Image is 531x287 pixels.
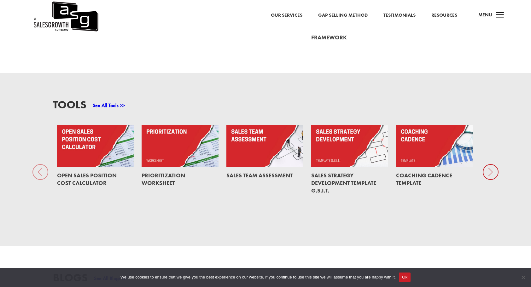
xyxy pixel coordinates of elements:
a: See All Tools >> [93,102,125,109]
h3: Tools [53,99,86,113]
span: Menu [478,12,492,18]
span: a [494,9,506,22]
button: Ok [399,273,411,282]
span: We use cookies to ensure that we give you the best experience on our website. If you continue to ... [120,274,396,280]
a: Sales Strategy Development Template G.S.I.T. [311,172,376,194]
a: Open Sales Position Cost Calculator [57,172,117,187]
a: Our Services [271,11,302,20]
a: Testimonials [383,11,416,20]
a: Sales Team Assessment [226,172,293,179]
a: Resources [431,11,457,20]
a: Gap Selling Method [318,11,368,20]
a: Prioritization Worksheet [142,172,185,187]
span: No [520,274,526,280]
a: Coaching Cadence Template [396,172,452,187]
